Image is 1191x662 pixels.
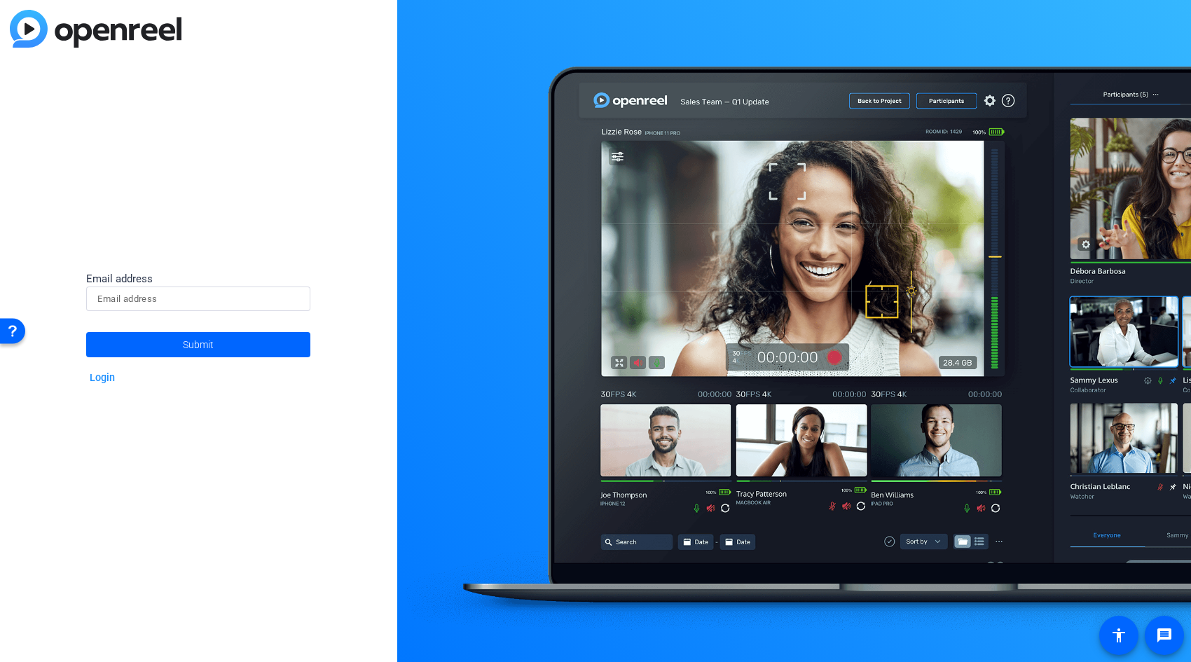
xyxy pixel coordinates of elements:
[1156,627,1173,644] mat-icon: message
[1110,627,1127,644] mat-icon: accessibility
[86,332,310,357] button: Submit
[10,10,181,48] img: blue-gradient.svg
[86,273,153,285] span: Email address
[97,291,299,308] input: Email address
[183,327,214,362] span: Submit
[90,372,115,384] a: Login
